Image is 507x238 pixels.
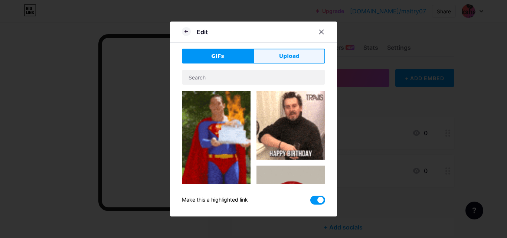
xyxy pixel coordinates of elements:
input: Search [182,70,325,85]
span: Upload [279,52,300,60]
button: GIFs [182,49,253,63]
img: Gihpy [256,166,325,234]
img: Gihpy [182,91,251,186]
img: Gihpy [256,91,325,160]
button: Upload [253,49,325,63]
div: Edit [197,27,208,36]
span: GIFs [211,52,224,60]
div: Make this a highlighted link [182,196,248,205]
